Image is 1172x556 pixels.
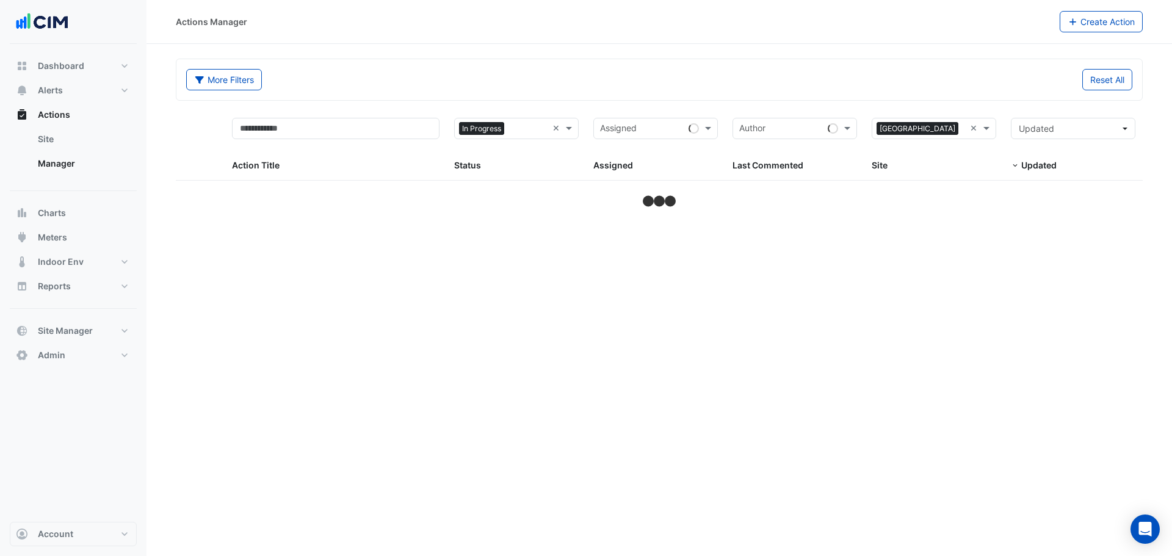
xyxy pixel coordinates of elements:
[16,231,28,244] app-icon: Meters
[38,256,84,268] span: Indoor Env
[16,109,28,121] app-icon: Actions
[1011,118,1135,139] button: Updated
[1060,11,1143,32] button: Create Action
[16,207,28,219] app-icon: Charts
[38,528,73,540] span: Account
[459,122,504,135] span: In Progress
[877,122,958,135] span: [GEOGRAPHIC_DATA]
[1019,123,1054,134] span: Updated
[176,15,247,28] div: Actions Manager
[10,274,137,298] button: Reports
[10,522,137,546] button: Account
[10,127,137,181] div: Actions
[232,160,280,170] span: Action Title
[10,319,137,343] button: Site Manager
[1082,69,1132,90] button: Reset All
[733,160,803,170] span: Last Commented
[10,201,137,225] button: Charts
[10,54,137,78] button: Dashboard
[872,160,888,170] span: Site
[28,151,137,176] a: Manager
[16,60,28,72] app-icon: Dashboard
[10,225,137,250] button: Meters
[16,280,28,292] app-icon: Reports
[1021,160,1057,170] span: Updated
[454,160,481,170] span: Status
[38,207,66,219] span: Charts
[593,160,633,170] span: Assigned
[10,343,137,367] button: Admin
[10,250,137,274] button: Indoor Env
[186,69,262,90] button: More Filters
[38,325,93,337] span: Site Manager
[10,103,137,127] button: Actions
[16,256,28,268] app-icon: Indoor Env
[15,10,70,34] img: Company Logo
[1130,514,1160,544] div: Open Intercom Messenger
[38,231,67,244] span: Meters
[16,84,28,96] app-icon: Alerts
[38,84,63,96] span: Alerts
[16,349,28,361] app-icon: Admin
[38,280,71,292] span: Reports
[10,78,137,103] button: Alerts
[970,121,980,135] span: Clear
[38,109,70,121] span: Actions
[28,127,137,151] a: Site
[38,60,84,72] span: Dashboard
[552,121,563,135] span: Clear
[38,349,65,361] span: Admin
[16,325,28,337] app-icon: Site Manager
